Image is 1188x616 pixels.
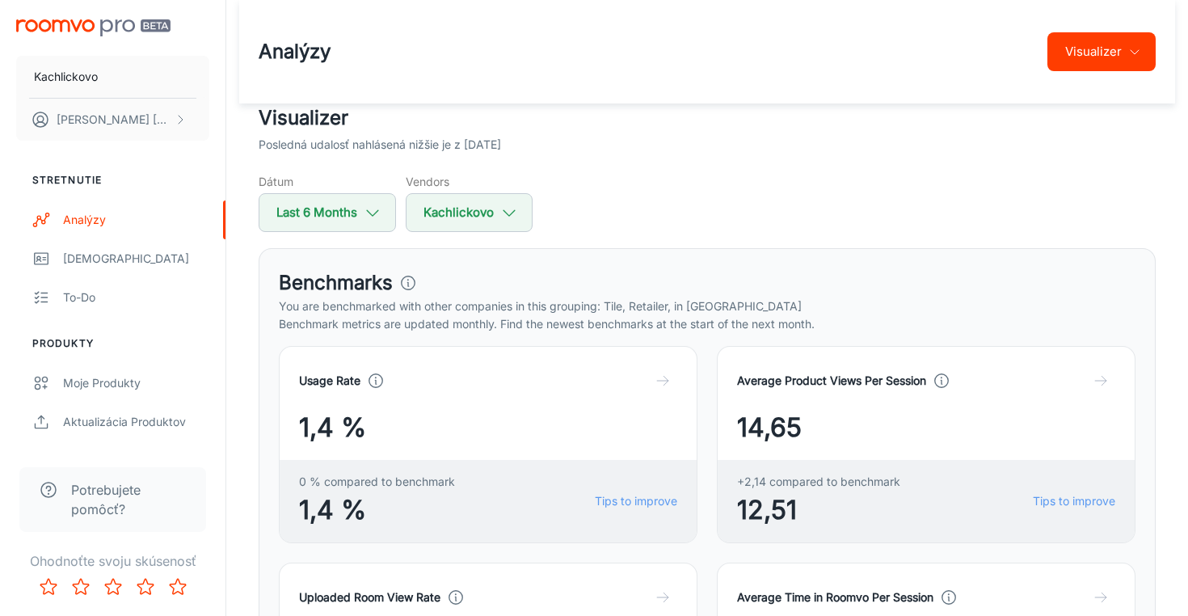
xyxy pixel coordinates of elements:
[63,250,209,268] div: [DEMOGRAPHIC_DATA]
[57,111,171,129] p: [PERSON_NAME] [PERSON_NAME]
[16,99,209,141] button: [PERSON_NAME] [PERSON_NAME]
[279,268,393,297] h3: Benchmarks
[34,68,98,86] p: Kachlickovo
[299,372,360,390] h4: Usage Rate
[1047,32,1156,71] button: Visualizer
[259,37,331,66] h1: Analýzy
[737,589,933,606] h4: Average Time in Roomvo Per Session
[1033,492,1115,510] a: Tips to improve
[279,315,1135,333] p: Benchmark metrics are updated monthly. Find the newest benchmarks at the start of the next month.
[259,136,501,154] p: Posledná udalosť nahlásená nižšie je z [DATE]
[737,372,926,390] h4: Average Product Views Per Session
[299,589,440,606] h4: Uploaded Room View Rate
[16,19,171,36] img: Roomvo PRO Beta
[65,571,97,603] button: Rate 2 star
[63,289,209,306] div: To-do
[299,473,455,491] span: 0 % compared to benchmark
[63,413,209,431] div: Aktualizácia produktov
[129,571,162,603] button: Rate 4 star
[259,103,1156,133] h2: Visualizer
[737,491,900,530] span: 12,51
[737,473,900,491] span: +2,14 compared to benchmark
[406,173,533,190] h5: Vendors
[259,193,396,232] button: Last 6 Months
[737,408,802,447] span: 14,65
[63,374,209,392] div: Moje produkty
[299,408,366,447] span: 1,4 %
[162,571,194,603] button: Rate 5 star
[259,173,396,190] h5: Dátum
[299,491,455,530] span: 1,4 %
[279,297,1135,315] p: You are benchmarked with other companies in this grouping: Tile, Retailer, in [GEOGRAPHIC_DATA]
[97,571,129,603] button: Rate 3 star
[71,480,187,519] span: Potrebujete pomôcť?
[32,571,65,603] button: Rate 1 star
[406,193,533,232] button: Kachlickovo
[63,211,209,229] div: Analýzy
[16,56,209,98] button: Kachlickovo
[13,551,213,571] p: Ohodnoťte svoju skúsenosť
[595,492,677,510] a: Tips to improve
